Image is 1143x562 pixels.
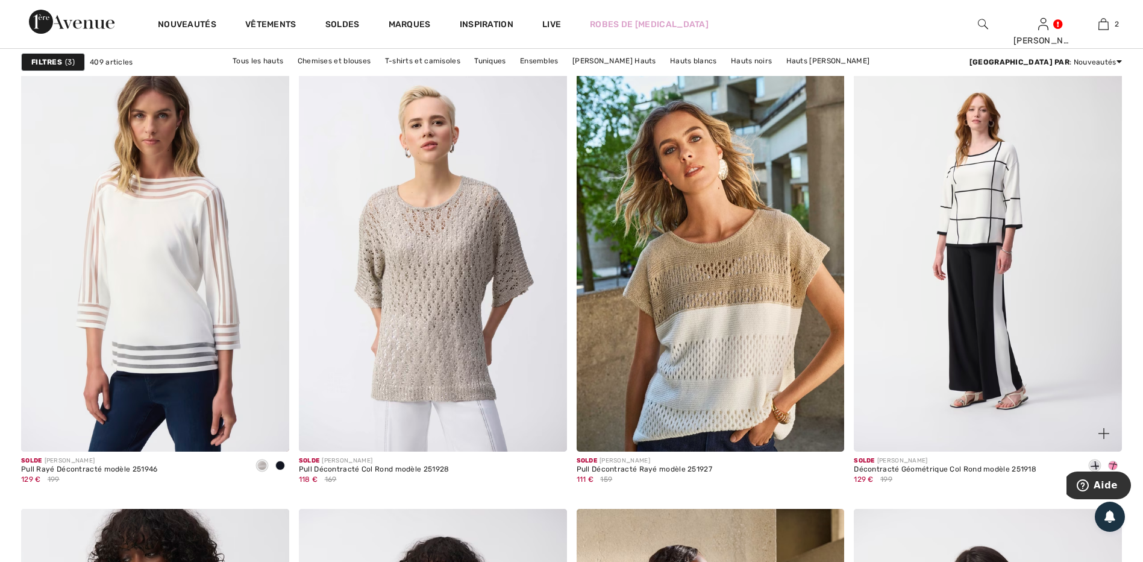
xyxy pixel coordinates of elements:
[978,17,988,31] img: recherche
[880,474,892,485] span: 199
[969,57,1122,68] div: : Nouveautés
[1104,456,1122,476] div: Bubble gum/black
[271,456,289,476] div: Midnight Blue
[1098,428,1109,439] img: plus_v2.svg
[460,19,513,32] span: Inspiration
[1038,18,1048,30] a: Se connecter
[65,57,75,68] span: 3
[299,466,449,474] div: Pull Décontracté Col Rond modèle 251928
[664,53,723,69] a: Hauts blancs
[29,10,114,34] img: 1ère Avenue
[48,474,60,485] span: 199
[1074,17,1133,31] a: 2
[566,53,662,69] a: [PERSON_NAME] Hauts
[21,49,289,452] img: Pull Rayé Décontracté modèle 251946. Vanille 30
[577,457,598,464] span: Solde
[21,475,41,484] span: 129 €
[854,457,875,464] span: Solde
[21,466,158,474] div: Pull Rayé Décontracté modèle 251946
[969,58,1069,66] strong: [GEOGRAPHIC_DATA] par
[299,475,318,484] span: 118 €
[299,456,449,466] div: [PERSON_NAME]
[854,475,874,484] span: 129 €
[1086,456,1104,476] div: Vanilla/Black
[1013,34,1073,47] div: [PERSON_NAME]
[158,19,216,32] a: Nouveautés
[542,18,561,31] a: Live
[292,53,377,69] a: Chemises et blouses
[389,19,431,32] a: Marques
[299,49,567,452] img: Pull Décontracté Col Rond modèle 251928. Champagne 171
[600,474,612,485] span: 159
[577,466,713,474] div: Pull Décontracté Rayé modèle 251927
[21,456,158,466] div: [PERSON_NAME]
[1066,472,1131,502] iframe: Ouvre un widget dans lequel vous pouvez trouver plus d’informations
[780,53,876,69] a: Hauts [PERSON_NAME]
[253,456,271,476] div: Vanilla 30
[590,18,709,31] a: Robes de [MEDICAL_DATA]
[1098,17,1109,31] img: Mon panier
[1115,19,1119,30] span: 2
[325,19,360,32] a: Soldes
[299,457,320,464] span: Solde
[379,53,466,69] a: T-shirts et camisoles
[31,57,62,68] strong: Filtres
[21,457,42,464] span: Solde
[325,474,337,485] span: 169
[1038,17,1048,31] img: Mes infos
[854,456,1036,466] div: [PERSON_NAME]
[577,49,845,452] img: Pull Décontracté Rayé modèle 251927. Vanilla/gold
[725,53,778,69] a: Hauts noirs
[468,53,512,69] a: Tuniques
[854,49,1122,452] a: Décontracté Géométrique Col Rond modèle 251918. Vanille/Noir
[514,53,565,69] a: Ensembles
[245,19,296,32] a: Vêtements
[577,475,594,484] span: 111 €
[577,456,713,466] div: [PERSON_NAME]
[227,53,289,69] a: Tous les hauts
[854,466,1036,474] div: Décontracté Géométrique Col Rond modèle 251918
[90,57,133,68] span: 409 articles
